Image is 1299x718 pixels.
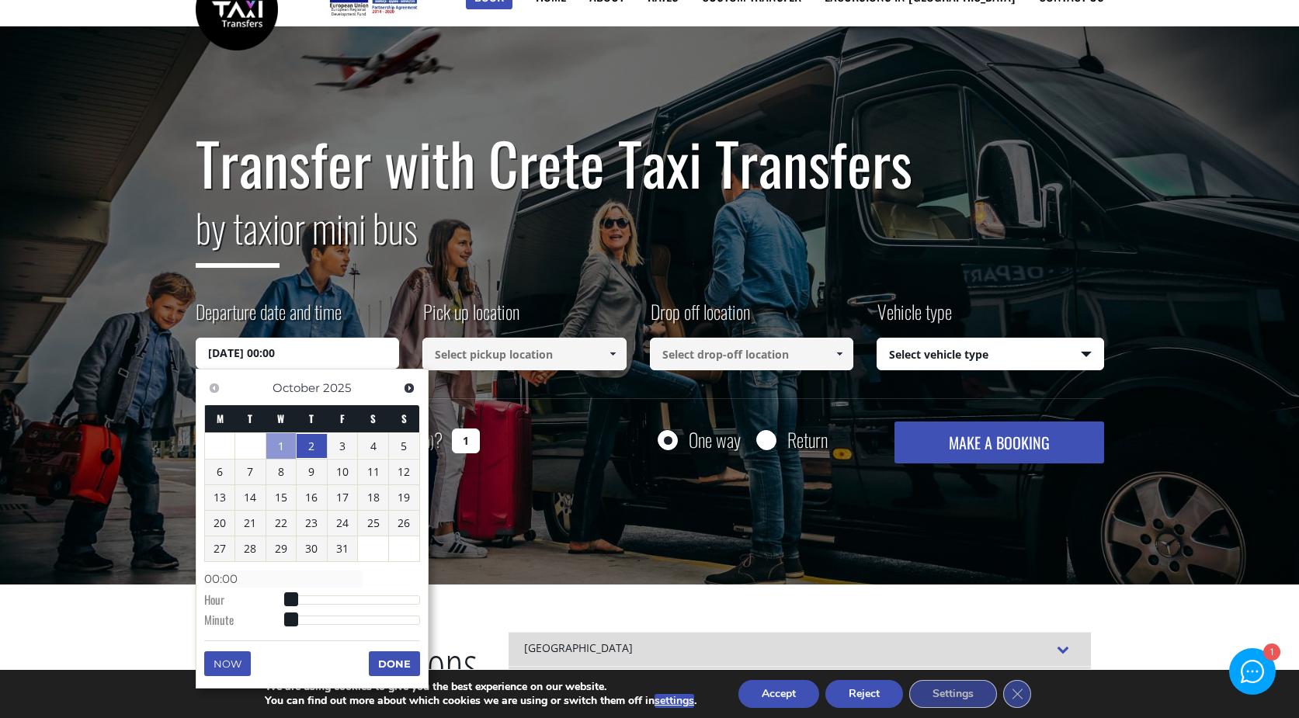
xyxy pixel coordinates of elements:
[909,680,997,708] button: Settings
[309,411,314,426] span: Thursday
[787,430,828,449] label: Return
[196,130,1104,196] h1: Transfer with Crete Taxi Transfers
[196,196,1104,279] h2: or mini bus
[235,536,266,561] a: 28
[689,430,741,449] label: One way
[1263,645,1279,661] div: 1
[266,536,297,561] a: 29
[825,680,903,708] button: Reject
[266,433,297,460] a: 1
[738,680,819,708] button: Accept
[389,485,419,510] a: 19
[328,460,358,484] a: 10
[358,511,388,536] a: 25
[422,338,627,370] input: Select pickup location
[655,694,694,708] button: settings
[235,485,266,510] a: 14
[273,380,320,395] span: October
[358,460,388,484] a: 11
[265,680,696,694] p: We are using cookies to give you the best experience on our website.
[204,651,251,676] button: Now
[265,694,696,708] p: You can find out more about which cookies we are using or switch them off in .
[266,485,297,510] a: 15
[389,460,419,484] a: 12
[297,460,327,484] a: 9
[1003,680,1031,708] button: Close GDPR Cookie Banner
[403,382,415,394] span: Next
[323,380,351,395] span: 2025
[297,485,327,510] a: 16
[401,411,407,426] span: Sunday
[358,485,388,510] a: 18
[328,434,358,459] a: 3
[266,460,297,484] a: 8
[369,651,420,676] button: Done
[235,511,266,536] a: 21
[205,485,235,510] a: 13
[195,633,304,704] span: Popular
[389,434,419,459] a: 5
[340,411,345,426] span: Friday
[389,511,419,536] a: 26
[877,338,1103,371] span: Select vehicle type
[205,536,235,561] a: 27
[248,411,252,426] span: Tuesday
[205,460,235,484] a: 6
[328,536,358,561] a: 31
[422,298,519,338] label: Pick up location
[204,591,290,612] dt: Hour
[195,632,478,716] h2: Destinations
[205,511,235,536] a: 20
[370,411,376,426] span: Saturday
[399,377,420,398] a: Next
[235,460,266,484] a: 7
[217,411,224,426] span: Monday
[297,511,327,536] a: 23
[894,421,1103,463] button: MAKE A BOOKING
[650,338,854,370] input: Select drop-off location
[650,298,750,338] label: Drop off location
[297,434,327,459] a: 2
[266,511,297,536] a: 22
[297,536,327,561] a: 30
[196,421,443,460] label: How many passengers ?
[509,632,1091,666] div: [GEOGRAPHIC_DATA]
[196,198,280,268] span: by taxi
[208,382,221,394] span: Previous
[599,338,625,370] a: Show All Items
[328,511,358,536] a: 24
[204,612,290,632] dt: Minute
[277,411,284,426] span: Wednesday
[358,434,388,459] a: 4
[877,298,952,338] label: Vehicle type
[509,666,1091,700] div: [GEOGRAPHIC_DATA]
[328,485,358,510] a: 17
[827,338,853,370] a: Show All Items
[204,377,225,398] a: Previous
[196,298,342,338] label: Departure date and time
